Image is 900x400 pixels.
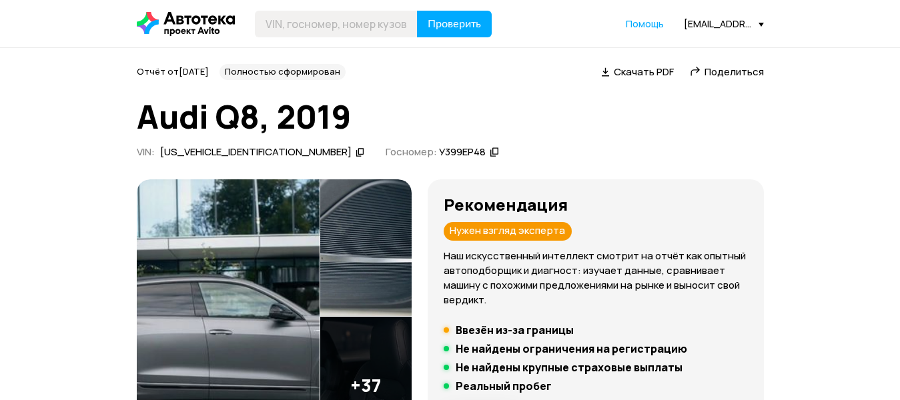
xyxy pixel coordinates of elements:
[428,19,481,29] span: Проверить
[626,17,664,31] a: Помощь
[444,195,748,214] h3: Рекомендация
[456,361,683,374] h5: Не найдены крупные страховые выплаты
[417,11,492,37] button: Проверить
[456,379,552,393] h5: Реальный пробег
[690,65,764,79] a: Поделиться
[219,64,346,80] div: Полностью сформирован
[684,17,764,30] div: [EMAIL_ADDRESS][DOMAIN_NAME]
[137,65,209,77] span: Отчёт от [DATE]
[705,65,764,79] span: Поделиться
[444,222,572,241] div: Нужен взгляд эксперта
[137,99,764,135] h1: Audi Q8, 2019
[456,323,574,337] h5: Ввезён из-за границы
[444,249,748,307] p: Наш искусственный интеллект смотрит на отчёт как опытный автоподборщик и диагност: изучает данные...
[614,65,674,79] span: Скачать PDF
[626,17,664,30] span: Помощь
[160,145,352,159] div: [US_VEHICLE_IDENTIFICATION_NUMBER]
[601,65,674,79] a: Скачать PDF
[386,145,437,159] span: Госномер:
[255,11,418,37] input: VIN, госномер, номер кузова
[137,145,155,159] span: VIN :
[439,145,486,159] div: У399ЕР48
[456,342,687,355] h5: Не найдены ограничения на регистрацию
